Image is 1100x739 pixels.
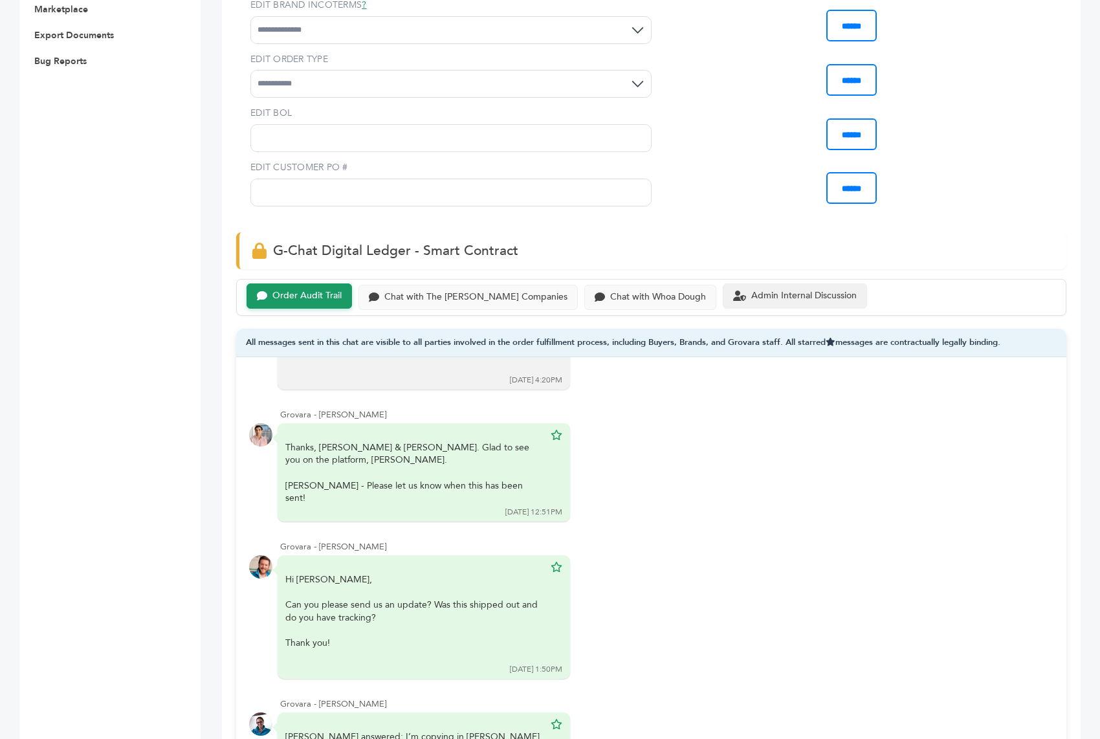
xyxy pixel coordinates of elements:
div: [DATE] 1:50PM [510,664,562,675]
div: Order Audit Trail [272,291,342,302]
div: All messages sent in this chat are visible to all parties involved in the order fulfillment proce... [236,329,1066,358]
div: Can you please send us an update? Was this shipped out and do you have tracking? [285,599,544,624]
div: Admin Internal Discussion [751,291,857,302]
div: [DATE] 4:20PM [510,375,562,386]
span: G-Chat Digital Ledger - Smart Contract [273,241,518,260]
div: [PERSON_NAME] - Please let us know when this has been sent! [285,480,544,505]
div: Grovara - [PERSON_NAME] [280,698,1053,710]
div: Thanks, [PERSON_NAME] & [PERSON_NAME]. Glad to see you on the platform, [PERSON_NAME]. [285,441,544,505]
label: EDIT BOL [250,107,652,120]
div: Chat with The [PERSON_NAME] Companies [384,292,567,303]
div: Thank you! [285,637,544,650]
a: Marketplace [34,3,88,16]
div: Hi [PERSON_NAME], [285,573,544,662]
div: Grovara - [PERSON_NAME] [280,409,1053,421]
a: Bug Reports [34,55,87,67]
div: Grovara - [PERSON_NAME] [280,541,1053,553]
div: [DATE] 12:51PM [505,507,562,518]
label: EDIT CUSTOMER PO # [250,161,652,174]
a: Export Documents [34,29,114,41]
label: EDIT ORDER TYPE [250,53,652,66]
div: Chat with Whoa Dough [610,292,706,303]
